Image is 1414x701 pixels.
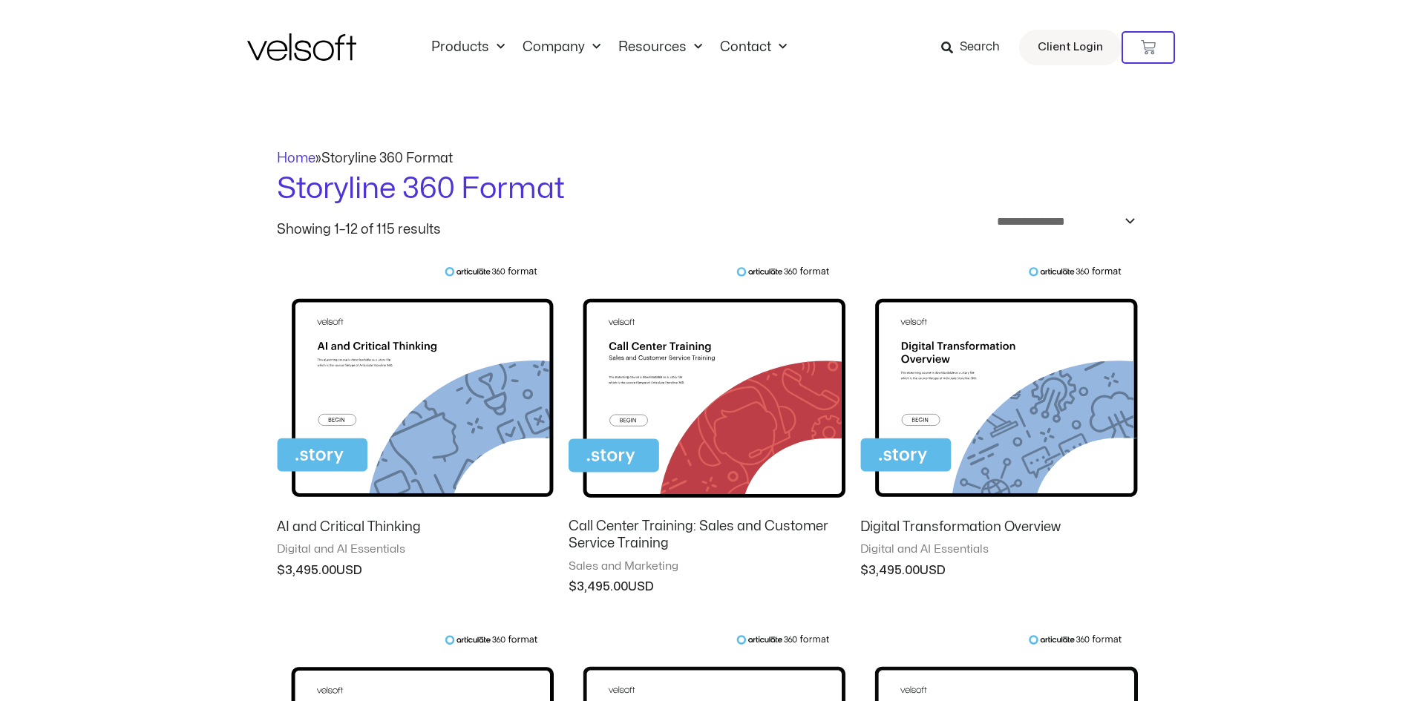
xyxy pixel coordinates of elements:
[277,519,554,536] h2: AI and Critical Thinking
[277,152,453,165] span: »
[569,581,628,593] bdi: 3,495.00
[860,519,1137,542] a: Digital Transformation Overview
[277,565,285,576] span: $
[514,39,609,56] a: CompanyMenu Toggle
[1019,30,1122,65] a: Client Login
[277,542,554,557] span: Digital and AI Essentials
[860,519,1137,536] h2: Digital Transformation Overview
[860,266,1137,507] img: Digital Transformation Overview
[569,518,845,553] h2: Call Center Training: Sales and Customer Service Training
[860,565,920,576] bdi: 3,495.00
[422,39,796,56] nav: Menu
[277,168,1138,210] h1: Storyline 360 Format
[277,266,554,507] img: AI and Critical Thinking
[321,152,453,165] span: Storyline 360 Format
[609,39,711,56] a: ResourcesMenu Toggle
[569,518,845,559] a: Call Center Training: Sales and Customer Service Training
[987,210,1138,233] select: Shop order
[860,542,1137,557] span: Digital and AI Essentials
[569,266,845,507] img: Call Center Training: Sales and Customer Service Training
[711,39,796,56] a: ContactMenu Toggle
[860,565,868,576] span: $
[941,35,1010,60] a: Search
[247,33,356,61] img: Velsoft Training Materials
[277,565,336,576] bdi: 3,495.00
[1038,38,1103,57] span: Client Login
[277,519,554,542] a: AI and Critical Thinking
[277,152,315,165] a: Home
[569,581,577,593] span: $
[277,223,441,237] p: Showing 1–12 of 115 results
[960,38,1000,57] span: Search
[569,559,845,574] span: Sales and Marketing
[422,39,514,56] a: ProductsMenu Toggle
